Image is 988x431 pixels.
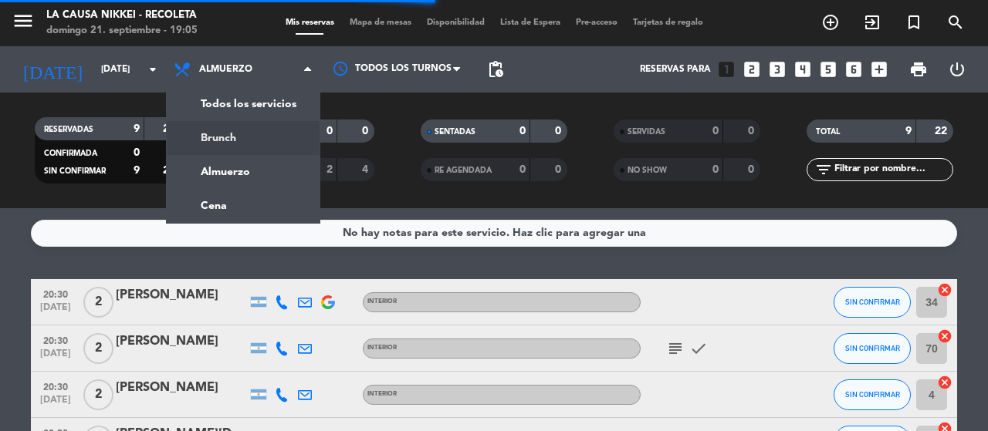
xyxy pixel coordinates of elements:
div: LOG OUT [938,46,976,93]
span: [DATE] [36,395,75,412]
i: add_circle_outline [821,13,840,32]
span: INTERIOR [367,345,397,351]
a: Brunch [167,121,320,155]
i: turned_in_not [905,13,923,32]
i: check [689,339,708,358]
a: Cena [167,189,320,223]
i: menu [12,9,35,32]
strong: 0 [134,147,140,158]
strong: 22 [163,123,178,134]
strong: 0 [748,126,757,136]
strong: 0 [712,126,719,136]
button: SIN CONFIRMAR [834,379,911,410]
i: cancel [937,375,952,390]
div: domingo 21. septiembre - 19:05 [46,23,198,39]
span: RE AGENDADA [435,167,492,174]
span: SIN CONFIRMAR [845,344,900,352]
span: 2 [83,333,113,364]
strong: 0 [748,164,757,175]
span: 2 [83,287,113,318]
span: SIN CONFIRMAR [44,167,106,175]
div: [PERSON_NAME] [116,332,247,352]
div: [PERSON_NAME] [116,285,247,305]
i: search [946,13,965,32]
span: print [909,60,928,79]
i: cancel [937,282,952,298]
img: google-logo.png [321,295,335,309]
i: power_settings_new [948,60,966,79]
button: SIN CONFIRMAR [834,287,911,318]
div: [PERSON_NAME] [116,378,247,398]
i: looks_two [742,59,762,79]
span: CONFIRMADA [44,150,97,157]
span: SERVIDAS [628,128,665,136]
a: Almuerzo [167,155,320,189]
span: Mapa de mesas [342,19,419,27]
i: looks_5 [818,59,838,79]
i: filter_list [814,160,833,179]
strong: 0 [555,126,564,136]
span: 20:30 [36,285,75,302]
div: La Causa Nikkei - Recoleta [46,8,198,23]
span: Disponibilidad [419,19,492,27]
span: 20:30 [36,377,75,395]
a: Todos los servicios [167,87,320,121]
i: cancel [937,328,952,344]
i: looks_6 [844,59,864,79]
span: TOTAL [816,128,840,136]
i: [DATE] [12,52,93,86]
span: 2 [83,379,113,410]
strong: 0 [712,164,719,175]
span: NO SHOW [628,167,667,174]
input: Filtrar por nombre... [833,161,952,178]
span: Reservas para [640,64,711,75]
button: SIN CONFIRMAR [834,333,911,364]
i: looks_one [716,59,736,79]
strong: 9 [134,123,140,134]
span: Almuerzo [199,64,252,75]
span: Pre-acceso [568,19,625,27]
span: INTERIOR [367,391,397,397]
strong: 0 [327,126,333,136]
i: looks_3 [767,59,787,79]
span: SENTADAS [435,128,475,136]
span: SIN CONFIRMAR [845,390,900,399]
span: Tarjetas de regalo [625,19,711,27]
i: arrow_drop_down [144,60,162,79]
i: subject [666,339,685,358]
i: exit_to_app [863,13,881,32]
span: [DATE] [36,349,75,366]
strong: 0 [555,164,564,175]
strong: 9 [905,126,912,136]
strong: 22 [935,126,950,136]
span: Lista de Espera [492,19,568,27]
span: RESERVADAS [44,126,93,133]
strong: 2 [327,164,333,175]
i: add_box [869,59,889,79]
div: No hay notas para este servicio. Haz clic para agregar una [343,224,646,242]
span: SIN CONFIRMAR [845,298,900,306]
span: 20:30 [36,331,75,349]
strong: 0 [519,164,526,175]
strong: 0 [519,126,526,136]
button: menu [12,9,35,38]
span: pending_actions [486,60,505,79]
i: looks_4 [793,59,813,79]
strong: 0 [362,126,371,136]
span: INTERIOR [367,298,397,305]
strong: 22 [163,165,178,176]
strong: 9 [134,165,140,176]
strong: 4 [362,164,371,175]
span: [DATE] [36,302,75,320]
span: Mis reservas [278,19,342,27]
